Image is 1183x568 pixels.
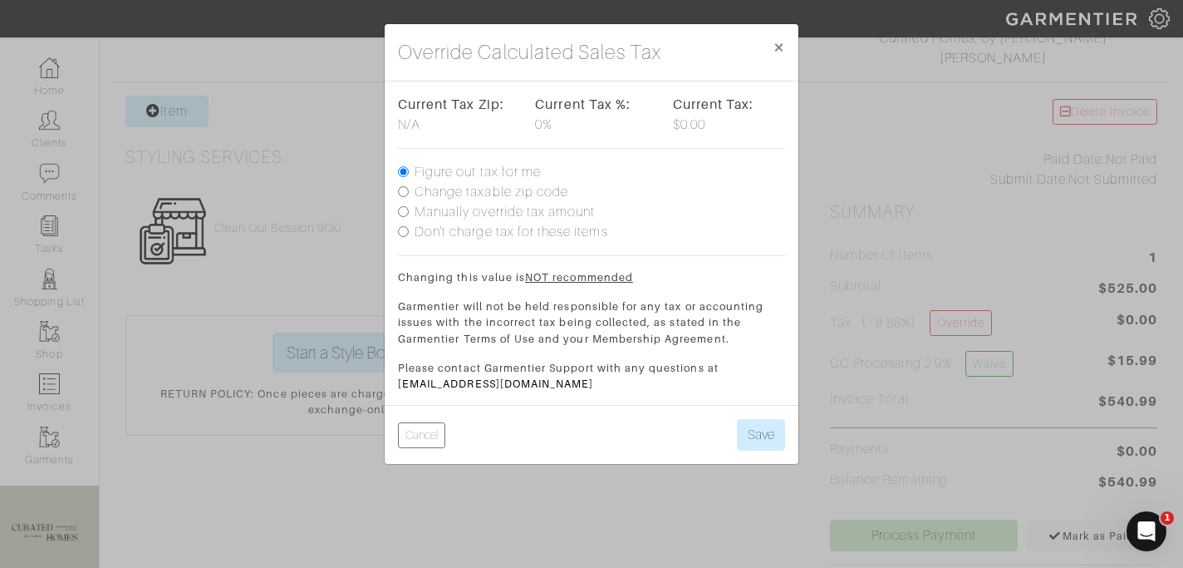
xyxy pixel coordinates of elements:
label: Don't charge tax for these items [415,222,608,242]
label: Manually override tax amount [415,202,595,222]
p: Please contact Garmentier Support with any questions at [398,360,785,392]
input: Manually override tax amount [398,206,409,217]
button: Cancel [398,422,445,448]
label: Figure out tax for me [415,162,541,182]
div: 0% [535,95,647,135]
strong: Current Tax Zip: [398,96,504,112]
input: Change taxable zip code [398,186,409,197]
div: N/A [398,95,510,135]
iframe: Intercom live chat [1127,511,1166,551]
label: Change taxable zip code [415,182,568,202]
strong: Current Tax: [673,96,754,112]
input: Figure out tax for me [398,166,409,177]
input: Don't charge tax for these items [398,226,409,237]
span: 1 [1161,511,1174,525]
a: [EMAIL_ADDRESS][DOMAIN_NAME] [398,378,593,390]
p: Garmentier will not be held responsible for any tax or accounting issues with the incorrect tax b... [398,299,785,347]
p: Changing this value is [398,269,785,285]
button: Save [737,419,785,451]
div: $0.00 [673,95,785,135]
u: NOT recommended [525,271,633,284]
strong: Current Tax %: [535,96,631,112]
h4: Override Calculated Sales Tax [398,37,661,67]
span: × [773,36,785,58]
